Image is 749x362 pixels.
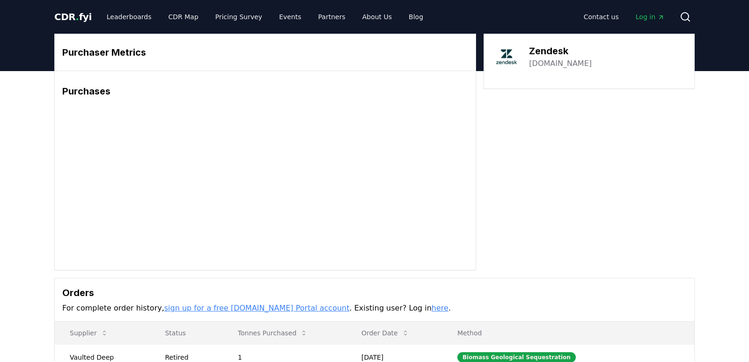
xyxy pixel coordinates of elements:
[432,304,448,312] a: here
[62,84,468,98] h3: Purchases
[493,43,520,70] img: Zendesk-logo
[76,11,79,22] span: .
[230,324,315,342] button: Tonnes Purchased
[628,8,672,25] a: Log in
[62,324,116,342] button: Supplier
[354,324,417,342] button: Order Date
[161,8,206,25] a: CDR Map
[401,8,431,25] a: Blog
[311,8,353,25] a: Partners
[450,328,687,338] p: Method
[529,44,592,58] h3: Zendesk
[208,8,270,25] a: Pricing Survey
[576,8,672,25] nav: Main
[576,8,626,25] a: Contact us
[157,328,215,338] p: Status
[272,8,308,25] a: Events
[62,303,687,314] p: For complete order history, . Existing user? Log in .
[165,353,215,362] div: Retired
[62,286,687,300] h3: Orders
[99,8,431,25] nav: Main
[164,304,350,312] a: sign up for a free [DOMAIN_NAME] Portal account
[355,8,399,25] a: About Us
[529,58,592,69] a: [DOMAIN_NAME]
[62,45,468,59] h3: Purchaser Metrics
[636,12,665,22] span: Log in
[54,11,92,22] span: CDR fyi
[54,10,92,23] a: CDR.fyi
[99,8,159,25] a: Leaderboards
